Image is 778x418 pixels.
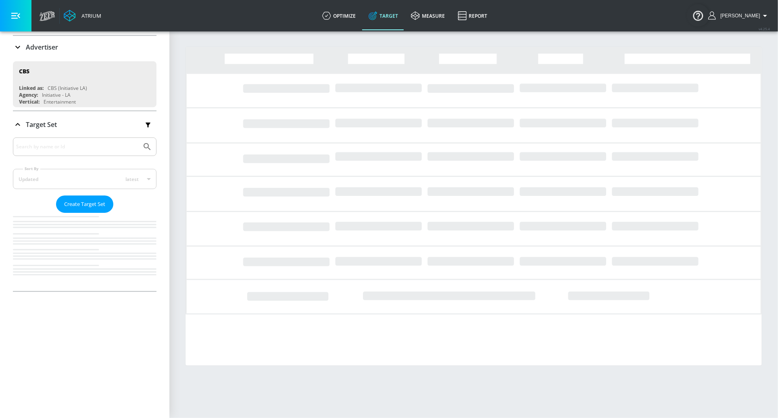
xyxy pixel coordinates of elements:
[316,1,362,30] a: optimize
[48,85,87,92] div: CBS (Initiative LA)
[708,11,770,21] button: [PERSON_NAME]
[42,92,71,98] div: Initiative - LA
[64,200,105,209] span: Create Target Set
[64,10,101,22] a: Atrium
[78,12,101,19] div: Atrium
[19,98,40,105] div: Vertical:
[717,13,760,19] span: login as: samantha.yip@zefr.com
[13,61,156,107] div: CBSLinked as:CBS (Initiative LA)Agency:Initiative - LAVertical:Entertainment
[405,1,451,30] a: measure
[362,1,405,30] a: Target
[44,98,76,105] div: Entertainment
[759,27,770,31] span: v 4.25.4
[16,141,138,152] input: Search by name or Id
[13,137,156,291] div: Target Set
[19,176,38,183] div: Updated
[26,120,57,129] p: Target Set
[125,176,139,183] span: latest
[13,111,156,138] div: Target Set
[56,195,113,213] button: Create Target Set
[26,43,58,52] p: Advertiser
[19,92,38,98] div: Agency:
[687,4,709,27] button: Open Resource Center
[19,67,29,75] div: CBS
[23,166,40,171] label: Sort By
[13,36,156,58] div: Advertiser
[13,213,156,291] nav: list of Target Set
[19,85,44,92] div: Linked as:
[451,1,494,30] a: Report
